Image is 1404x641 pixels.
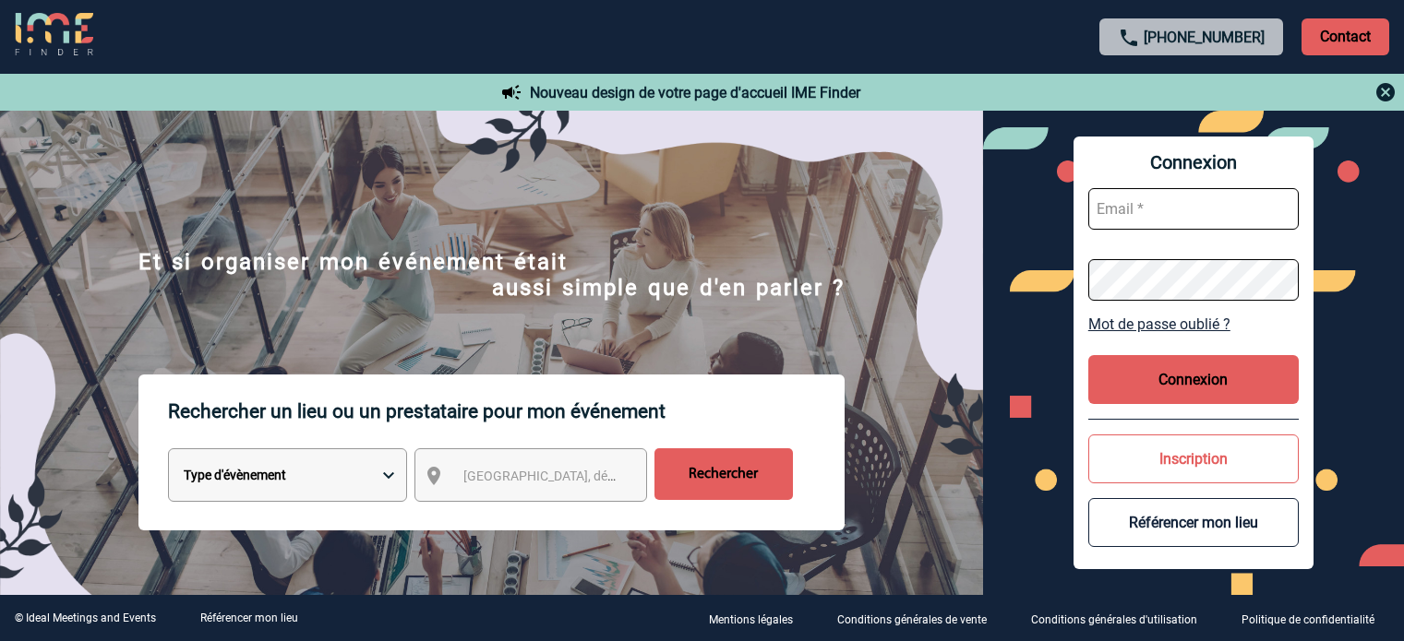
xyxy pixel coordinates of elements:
[1088,188,1299,230] input: Email *
[1088,151,1299,173] span: Connexion
[1088,498,1299,547] button: Référencer mon lieu
[1031,613,1197,626] p: Conditions générales d'utilisation
[837,613,987,626] p: Conditions générales de vente
[694,610,822,627] a: Mentions légales
[168,374,845,448] p: Rechercher un lieu ou un prestataire pour mon événement
[709,613,793,626] p: Mentions légales
[1144,29,1265,46] a: [PHONE_NUMBER]
[463,469,720,483] span: [GEOGRAPHIC_DATA], département, région...
[654,448,793,500] input: Rechercher
[1088,434,1299,483] button: Inscription
[200,611,298,624] a: Référencer mon lieu
[15,611,156,624] div: © Ideal Meetings and Events
[1118,27,1140,49] img: call-24-px.png
[822,610,1016,627] a: Conditions générales de vente
[1088,355,1299,404] button: Connexion
[1302,18,1389,55] p: Contact
[1227,610,1404,627] a: Politique de confidentialité
[1016,610,1227,627] a: Conditions générales d'utilisation
[1088,315,1299,333] a: Mot de passe oublié ?
[1242,613,1374,626] p: Politique de confidentialité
